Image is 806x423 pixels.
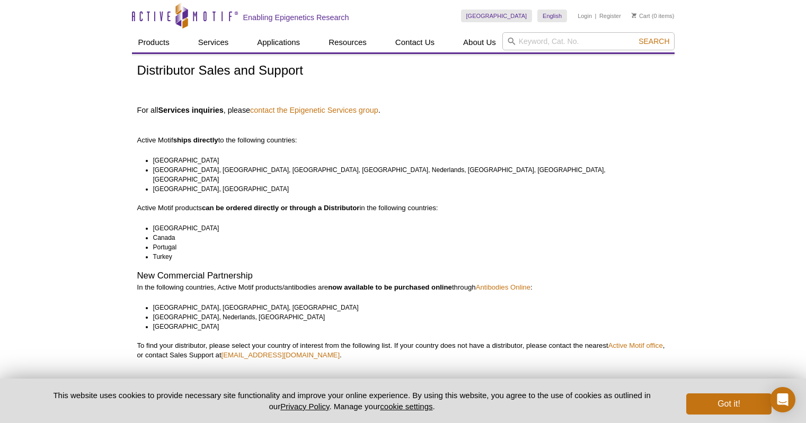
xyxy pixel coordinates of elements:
[158,106,223,114] strong: Services inquiries
[578,12,592,20] a: Login
[328,283,452,291] strong: now available to be purchased online
[153,233,660,242] li: Canada
[502,32,675,50] input: Keyword, Cat. No.
[389,32,441,52] a: Contact Us
[322,32,373,52] a: Resources
[137,116,669,145] p: Active Motif to the following countries:
[537,10,567,22] a: English
[686,393,771,415] button: Got it!
[137,341,669,360] p: To find your distributor, please select your country of interest from the following list. If your...
[608,341,663,349] a: Active Motif office
[153,184,660,194] li: [GEOGRAPHIC_DATA], [GEOGRAPHIC_DATA]
[132,32,176,52] a: Products
[192,32,235,52] a: Services
[222,351,340,359] a: [EMAIL_ADDRESS][DOMAIN_NAME]
[35,390,669,412] p: This website uses cookies to provide necessary site functionality and improve your online experie...
[153,223,660,233] li: [GEOGRAPHIC_DATA]
[639,37,669,46] span: Search
[153,303,660,312] li: [GEOGRAPHIC_DATA], [GEOGRAPHIC_DATA], [GEOGRAPHIC_DATA]
[202,204,360,212] strong: can be ordered directly or through a Distributor
[153,322,660,331] li: [GEOGRAPHIC_DATA]
[635,37,672,46] button: Search
[457,32,502,52] a: About Us
[280,402,329,411] a: Privacy Policy
[153,252,660,262] li: Turkey
[380,402,432,411] button: cookie settings
[251,32,306,52] a: Applications
[632,13,636,18] img: Your Cart
[476,283,530,291] a: Antibodies Online
[137,271,669,281] h2: New Commercial Partnership
[153,312,660,322] li: [GEOGRAPHIC_DATA], Nederlands, [GEOGRAPHIC_DATA]
[153,156,660,165] li: [GEOGRAPHIC_DATA]
[137,64,669,79] h1: Distributor Sales and Support
[632,12,650,20] a: Cart
[153,242,660,252] li: Portugal
[137,203,669,213] p: Active Motif products in the following countries:
[595,10,597,22] li: |
[632,10,675,22] li: (0 items)
[770,387,795,412] div: Open Intercom Messenger
[173,136,218,144] strong: ships directly
[137,283,669,292] p: In the following countries, Active Motif products/antibodies are through :
[599,12,621,20] a: Register
[137,105,669,115] h4: For all , please .
[153,165,660,184] li: [GEOGRAPHIC_DATA], [GEOGRAPHIC_DATA], [GEOGRAPHIC_DATA], [GEOGRAPHIC_DATA], Nederlands, [GEOGRAPH...
[250,105,378,115] a: contact the Epigenetic Services group
[461,10,533,22] a: [GEOGRAPHIC_DATA]
[243,13,349,22] h2: Enabling Epigenetics Research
